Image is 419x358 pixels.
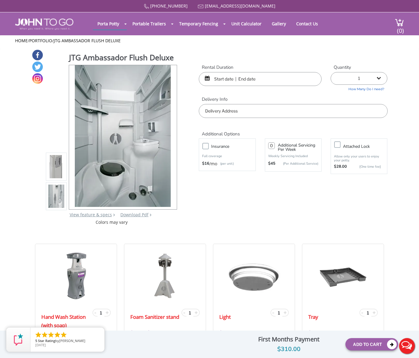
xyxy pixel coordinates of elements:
[35,338,37,343] span: 5
[41,331,48,338] li: 
[284,309,287,316] span: +
[331,64,387,71] label: Quantity
[128,18,170,30] a: Portable Trailers
[93,18,124,30] a: Porta Potty
[47,331,55,338] li: 
[183,309,185,316] span: -
[308,328,317,337] span: $35
[334,154,384,162] p: Allow only your users to enjoy your potty.
[202,161,209,167] strong: $16
[219,313,231,321] a: Light
[159,328,178,337] span: /month
[331,85,387,92] a: How Many Do I need?
[150,3,188,9] a: [PHONE_NUMBER]
[151,252,179,300] img: 25
[278,143,318,152] h3: Additional Servicing Per Week
[199,96,387,103] label: Delivery Info
[32,50,43,60] a: Facebook
[268,154,318,158] p: Weekly Servicing Included
[217,161,234,167] p: (per unit)
[38,338,55,343] span: Star Rating
[227,18,266,30] a: Unit Calculator
[361,309,363,316] span: -
[202,161,252,167] div: /mo
[46,219,178,225] div: Colors may vary
[15,18,73,30] img: JOHN to go
[272,309,274,316] span: -
[130,328,159,337] span: $100 - $114
[29,38,52,43] a: Portfolio
[12,334,24,346] img: Review Rating
[199,104,387,118] input: Delivery Address
[205,3,275,9] a: [EMAIL_ADDRESS][DOMAIN_NAME]
[350,164,381,170] p: {One time fee}
[343,143,390,150] h3: Attached lock
[319,252,367,300] img: 25
[334,164,347,170] strong: $28.00
[198,5,204,8] img: Mail
[130,313,179,321] a: Foam Sanitizer stand
[32,73,43,84] a: Instagram
[268,142,275,149] input: 0
[94,309,96,316] span: -
[211,143,258,150] h3: Insurance
[219,252,288,300] img: 25
[60,331,67,338] li: 
[15,38,28,43] a: Home
[199,64,322,71] label: Rental Duration
[195,309,198,316] span: +
[237,334,341,344] div: First Months Payment
[268,161,275,167] strong: $45
[54,38,121,43] a: JTG Ambassador Flush Deluxe
[75,65,171,207] img: Product
[373,309,376,316] span: +
[199,124,387,137] h2: Additional Options
[219,328,236,337] span: $29.95
[202,153,252,159] p: Full coverage
[199,72,322,86] input: Start date | End date
[35,339,100,343] span: by
[54,331,61,338] li: 
[70,212,112,217] a: View feature & specs
[267,18,290,30] a: Gallery
[237,344,341,354] div: $310.00
[106,309,109,316] span: +
[395,334,419,358] button: Live Chat
[236,328,255,337] span: /month
[60,252,92,300] img: 25
[59,338,85,343] span: [PERSON_NAME]
[48,96,65,238] img: Product
[345,338,398,350] button: Add To Cart
[397,22,404,35] span: (0)
[15,38,404,44] ul: / /
[395,18,404,27] img: cart a
[317,328,336,337] span: /month
[120,212,148,217] a: Download Pdf
[175,18,223,30] a: Temporary Fencing
[35,343,46,347] span: [DATE]
[144,4,149,9] img: Call
[292,18,322,30] a: Contact Us
[48,125,65,267] img: Product
[35,331,42,338] li: 
[69,52,178,64] h1: JTG Ambassador Flush Deluxe
[113,214,115,216] img: right arrow icon
[275,161,318,166] p: (Per Additional Service)
[308,313,318,321] a: Tray
[32,62,43,72] a: Twitter
[150,214,151,216] img: chevron.png
[41,313,91,330] a: Hand Wash Station (with soap)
